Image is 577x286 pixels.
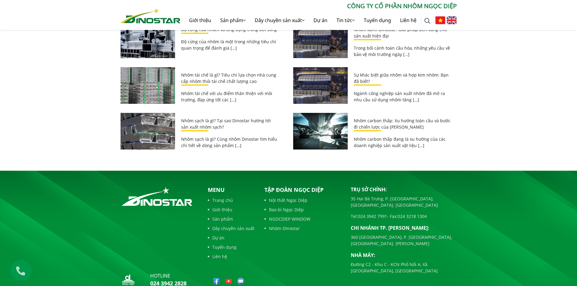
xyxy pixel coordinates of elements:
a: Sự khác biệt giữa nhôm và hợp kim nhôm: Bạn đã biết? [354,72,449,84]
a: Sản phẩm [216,11,250,30]
p: hotline [150,272,187,279]
a: Dây chuyền sản xuất [250,11,309,30]
p: Nhôm tái chế với ưu điểm thân thiện với môi trường, đáp ứng tốt các […] [181,90,278,103]
p: Nhôm carbon thấp đang là xu hướng của các doanh nghiệp sản xuất vật liệu […] [354,136,451,149]
img: Nhôm xanh Dinostar: Giải pháp bền vững cho sản xuất hiện đại [293,22,348,58]
p: 35 Hai Bà Trưng, P. [GEOGRAPHIC_DATA], [GEOGRAPHIC_DATA]. [GEOGRAPHIC_DATA] [351,196,457,208]
img: Nhôm carbon thấp: Xu hướng toàn cầu và bước đi chiến lược của Nhôm Ngọc Diệp [293,113,348,150]
img: search [424,18,430,24]
img: Sự khác biệt giữa nhôm và hợp kim nhôm: Bạn đã biết? [293,67,348,104]
a: Dây chuyền sản xuất [208,225,254,232]
p: Đường C2 - Khu C - KCN Phố Nối A, Xã [GEOGRAPHIC_DATA], [GEOGRAPHIC_DATA] [351,261,457,274]
a: Nhôm xanh Dinostar: Giải pháp bền vững cho sản xuất hiện đại [354,27,447,39]
a: Nhôm sạch là gì? Tại sao Dinostar hướng tới sản xuất nhôm sạch? [181,118,271,130]
a: Tuyển dụng [208,244,254,250]
a: 024 3942 7991 [358,213,387,219]
p: 360 [GEOGRAPHIC_DATA], P. [GEOGRAPHIC_DATA], [GEOGRAPHIC_DATA]. [PERSON_NAME] [351,234,457,247]
p: Tập đoàn Ngọc Diệp [264,186,342,194]
a: Nhôm Dinostar [264,225,342,232]
p: Trong bối cảnh toàn cầu hóa, những yêu cầu về bảo vệ môi trường ngày […] [354,45,451,58]
a: Giới thiệu [208,206,254,213]
a: Dự án [208,235,254,241]
a: Bao bì Ngọc Diệp [264,206,342,213]
a: Tuyển dụng [359,11,396,30]
a: Nhôm tái chế là gì? Tiêu chí lựa chọn nhà cung cấp nhôm thỏi tái chế chất lượng cao [181,72,276,84]
p: Menu [208,186,254,194]
img: Nhôm sạch là gì? Tại sao Dinostar hướng tới sản xuất nhôm sạch? [121,113,175,150]
p: Trụ sở chính: [351,186,457,193]
img: Nhôm tái chế là gì? Tiêu chí lựa chọn nhà cung cấp nhôm thỏi tái chế chất lượng cao [121,67,175,104]
a: Tin tức [332,11,359,30]
a: Nội thất Ngọc Diệp [264,197,342,203]
p: Ngành công nghiệp sản xuất nhôm đã mở ra nhu cầu sử dụng nhôm tăng […] [354,90,451,103]
img: English [447,16,457,24]
img: logo_footer [121,186,194,207]
p: Nhà máy: [351,251,457,259]
a: Liên hệ [396,11,421,30]
a: Giới thiệu [184,11,216,30]
a: NGOCDIEP WINDOW [264,216,342,222]
a: Liên hệ [208,253,254,260]
a: 024 3218 1304 [398,213,427,219]
a: Trang chủ [208,197,254,203]
p: CÔNG TY CỔ PHẦN NHÔM NGỌC DIỆP [181,2,457,11]
p: Tel: - Fax: [351,213,457,219]
img: Nhôm Dinostar [121,8,181,23]
p: Nhôm sạch là gì? Cùng nhôm Dinostar tìm hiểu chi tiết về dòng sản phẩm […] [181,136,278,149]
a: Nhôm carbon thấp: Xu hướng toàn cầu và bước đi chiến lược của [PERSON_NAME] [354,118,450,130]
a: Sản phẩm [208,216,254,222]
p: Chi nhánh TP. [PERSON_NAME]: [351,224,457,232]
a: Dự án [309,11,332,30]
img: Tiếng Việt [435,16,445,24]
